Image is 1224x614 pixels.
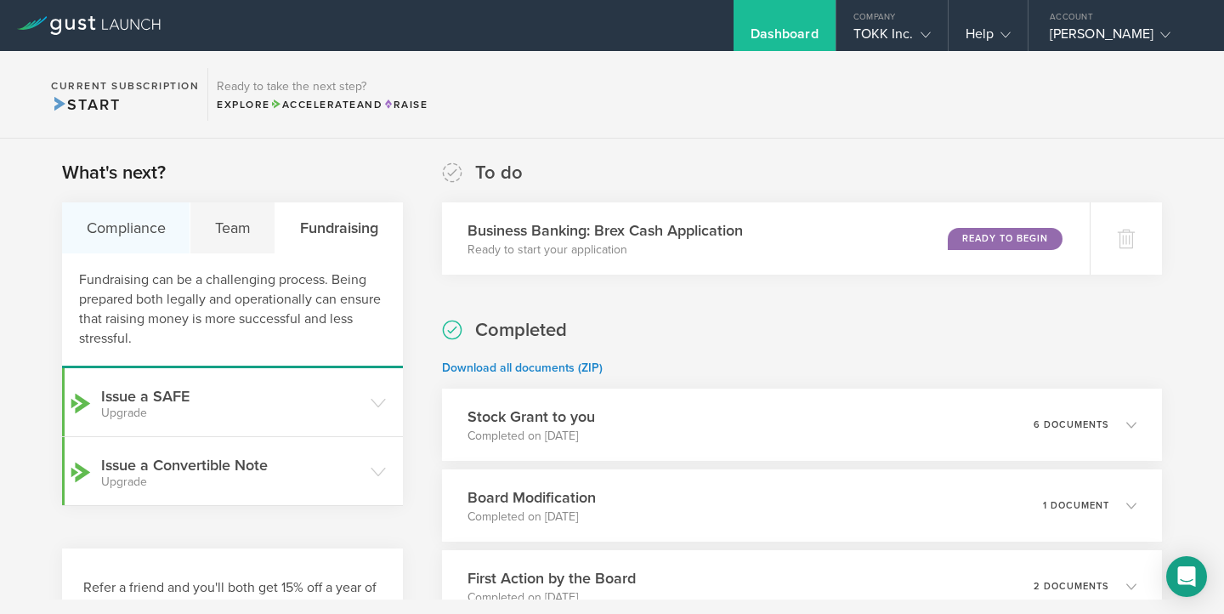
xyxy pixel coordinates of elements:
h3: Ready to take the next step? [217,81,428,93]
div: Fundraising can be a challenging process. Being prepared both legally and operationally can ensur... [62,253,403,368]
h3: Board Modification [467,486,596,509]
p: 6 documents [1034,420,1109,429]
div: Business Banking: Brex Cash ApplicationReady to start your applicationReady to Begin [442,202,1090,275]
p: Completed on [DATE] [467,428,595,445]
div: Fundraising [275,202,402,253]
p: Completed on [DATE] [467,589,636,606]
h3: First Action by the Board [467,567,636,589]
div: Ready to Begin [948,228,1062,250]
div: [PERSON_NAME] [1050,26,1194,51]
div: Explore [217,97,428,112]
small: Upgrade [101,476,362,488]
div: Team [190,202,275,253]
a: Download all documents (ZIP) [442,361,603,375]
span: Start [51,95,120,114]
h3: Stock Grant to you [467,406,595,428]
h3: Business Banking: Brex Cash Application [467,219,743,242]
h2: Current Subscription [51,81,199,91]
div: Open Intercom Messenger [1166,556,1207,597]
p: Ready to start your application [467,242,743,259]
h2: What's next? [62,161,166,185]
h2: To do [475,161,523,185]
span: Raise [382,99,428,111]
div: TOKK Inc. [853,26,931,51]
div: Ready to take the next step?ExploreAccelerateandRaise [207,68,436,121]
p: 1 document [1043,501,1109,510]
span: and [270,99,383,111]
span: Accelerate [270,99,357,111]
div: Help [966,26,1011,51]
h3: Issue a Convertible Note [101,454,362,488]
h2: Completed [475,318,567,343]
div: Compliance [62,202,190,253]
div: Dashboard [751,26,819,51]
p: Completed on [DATE] [467,509,596,526]
h3: Issue a SAFE [101,385,362,419]
small: Upgrade [101,407,362,419]
p: 2 documents [1034,582,1109,591]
